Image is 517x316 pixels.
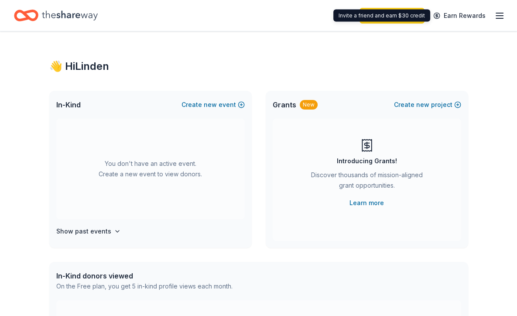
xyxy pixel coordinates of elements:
a: Home [14,5,98,26]
button: Createnewevent [181,100,245,110]
button: Createnewproject [394,100,461,110]
div: New [300,100,318,110]
span: new [416,100,429,110]
div: Discover thousands of mission-aligned grant opportunities. [308,170,426,194]
a: Start free trial [360,8,425,24]
span: In-Kind [56,100,81,110]
div: You don't have an active event. Create a new event to view donors. [56,119,245,219]
div: In-Kind donors viewed [56,271,233,281]
a: Learn more [349,198,384,208]
button: Show past events [56,226,121,237]
div: Invite a friend and earn $30 credit [333,10,430,22]
div: Introducing Grants! [337,156,397,166]
span: Grants [273,100,296,110]
span: new [204,100,217,110]
a: Earn Rewards [428,8,491,24]
div: On the Free plan, you get 5 in-kind profile views each month. [56,281,233,292]
h4: Show past events [56,226,111,237]
div: 👋 Hi Linden [49,59,468,73]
